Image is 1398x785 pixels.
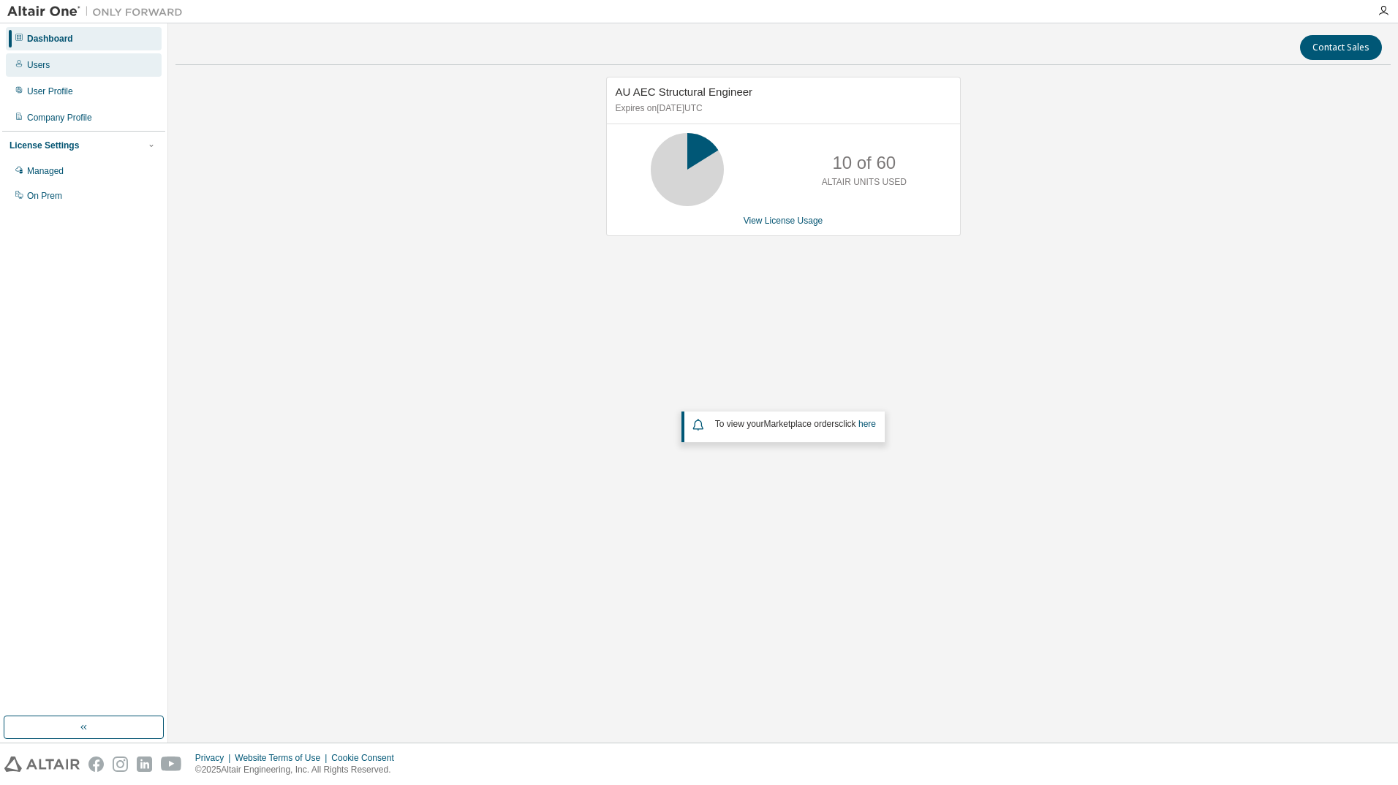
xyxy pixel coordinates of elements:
[616,86,753,98] span: AU AEC Structural Engineer
[832,151,896,175] p: 10 of 60
[235,752,331,764] div: Website Terms of Use
[27,165,64,177] div: Managed
[331,752,402,764] div: Cookie Consent
[7,4,190,19] img: Altair One
[715,419,876,429] span: To view your click
[137,756,152,772] img: linkedin.svg
[27,59,50,71] div: Users
[616,102,948,115] p: Expires on [DATE] UTC
[27,86,73,97] div: User Profile
[744,216,823,226] a: View License Usage
[161,756,182,772] img: youtube.svg
[764,419,839,429] em: Marketplace orders
[195,764,403,776] p: © 2025 Altair Engineering, Inc. All Rights Reserved.
[822,176,907,189] p: ALTAIR UNITS USED
[113,756,128,772] img: instagram.svg
[10,140,79,151] div: License Settings
[858,419,876,429] a: here
[4,756,80,772] img: altair_logo.svg
[27,190,62,202] div: On Prem
[27,33,73,45] div: Dashboard
[27,112,92,124] div: Company Profile
[195,752,235,764] div: Privacy
[1300,35,1382,60] button: Contact Sales
[88,756,104,772] img: facebook.svg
